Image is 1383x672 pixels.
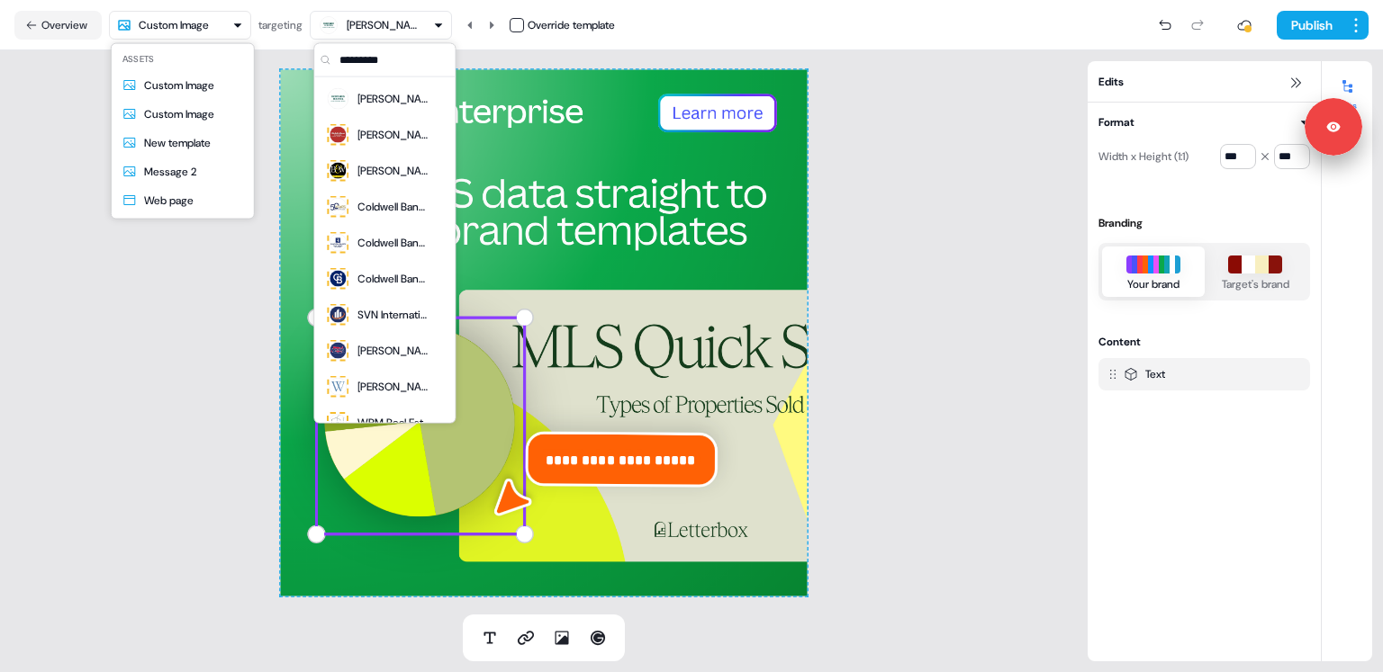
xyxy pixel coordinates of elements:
[144,163,196,181] div: Message 2
[115,48,250,71] div: Assets
[144,76,214,94] div: Custom Image
[144,105,214,123] div: Custom Image
[144,134,211,152] div: New template
[144,192,194,210] div: Web page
